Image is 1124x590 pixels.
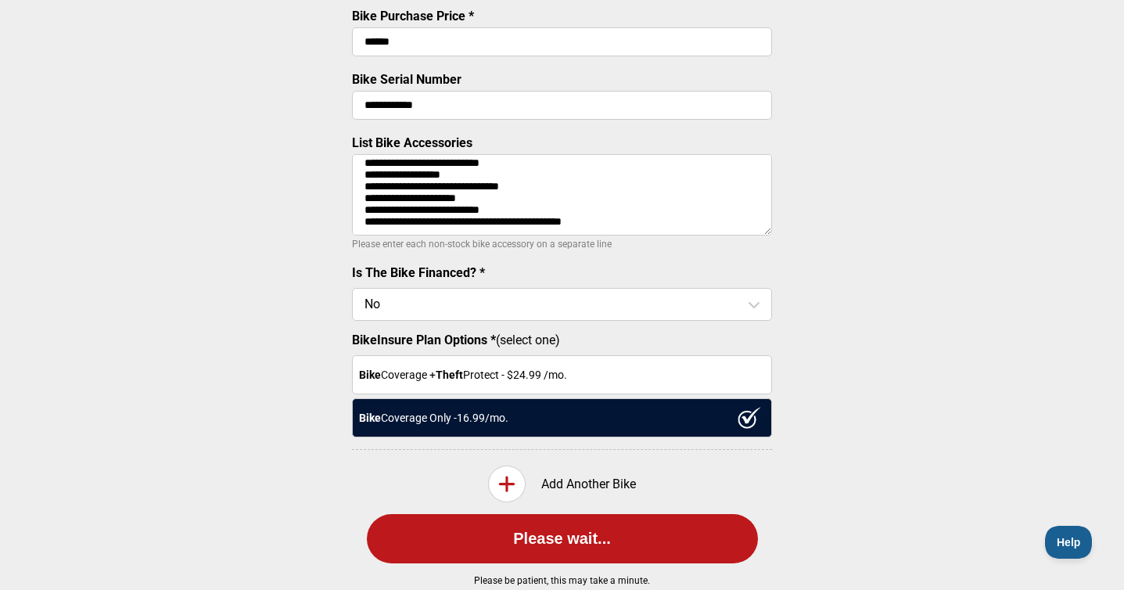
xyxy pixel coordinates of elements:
button: Please wait... [367,514,758,563]
strong: BikeInsure Plan Options * [352,333,496,347]
div: Coverage + Protect - $ 24.99 /mo. [352,355,772,394]
img: ux1sgP1Haf775SAghJI38DyDlYP+32lKFAAAAAElFTkSuQmCC [738,407,761,429]
label: Is The Bike Financed? * [352,265,485,280]
div: Coverage Only - 16.99 /mo. [352,398,772,437]
label: Bike Purchase Price * [352,9,474,23]
label: Bike Serial Number [352,72,461,87]
p: Please enter each non-stock bike accessory on a separate line [352,235,772,254]
label: (select one) [352,333,772,347]
strong: Bike [359,412,381,424]
label: List Bike Accessories [352,135,472,150]
div: Add Another Bike [352,466,772,502]
p: Please be patient, this may take a minute. [328,575,797,586]
iframe: Toggle Customer Support [1045,526,1093,559]
strong: Theft [436,369,463,381]
strong: Bike [359,369,381,381]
